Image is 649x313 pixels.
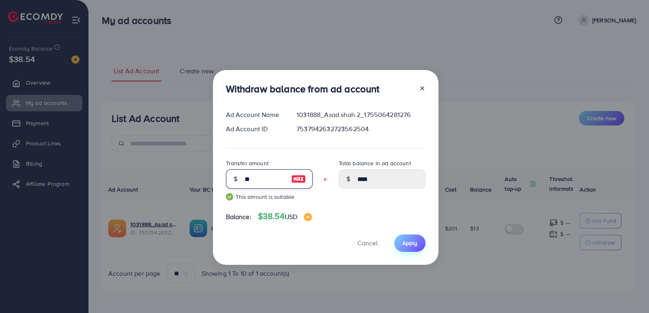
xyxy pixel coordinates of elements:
[226,212,251,221] span: Balance:
[226,193,233,200] img: guide
[339,159,411,167] label: Total balance in ad account
[226,159,269,167] label: Transfer amount
[291,174,306,184] img: image
[347,234,388,252] button: Cancel
[615,277,643,307] iframe: Chat
[285,212,297,221] span: USD
[290,124,432,134] div: 7537942632723562504
[402,239,417,247] span: Apply
[226,193,313,201] small: This amount is suitable
[219,110,290,119] div: Ad Account Name
[304,213,312,221] img: image
[219,124,290,134] div: Ad Account ID
[357,238,378,247] span: Cancel
[290,110,432,119] div: 1031888_Asad shah 2_1755064281276
[226,83,380,95] h3: Withdraw balance from ad account
[258,211,312,221] h4: $38.54
[394,234,426,252] button: Apply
